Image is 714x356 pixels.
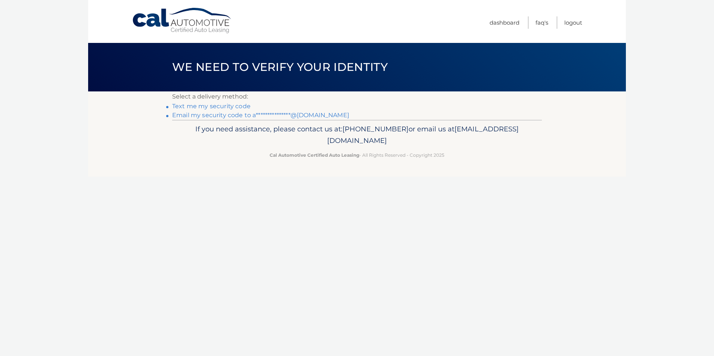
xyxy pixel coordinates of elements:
[342,125,409,133] span: [PHONE_NUMBER]
[172,60,388,74] span: We need to verify your identity
[564,16,582,29] a: Logout
[177,123,537,147] p: If you need assistance, please contact us at: or email us at
[177,151,537,159] p: - All Rights Reserved - Copyright 2025
[535,16,548,29] a: FAQ's
[172,91,542,102] p: Select a delivery method:
[490,16,519,29] a: Dashboard
[132,7,233,34] a: Cal Automotive
[270,152,359,158] strong: Cal Automotive Certified Auto Leasing
[172,103,251,110] a: Text me my security code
